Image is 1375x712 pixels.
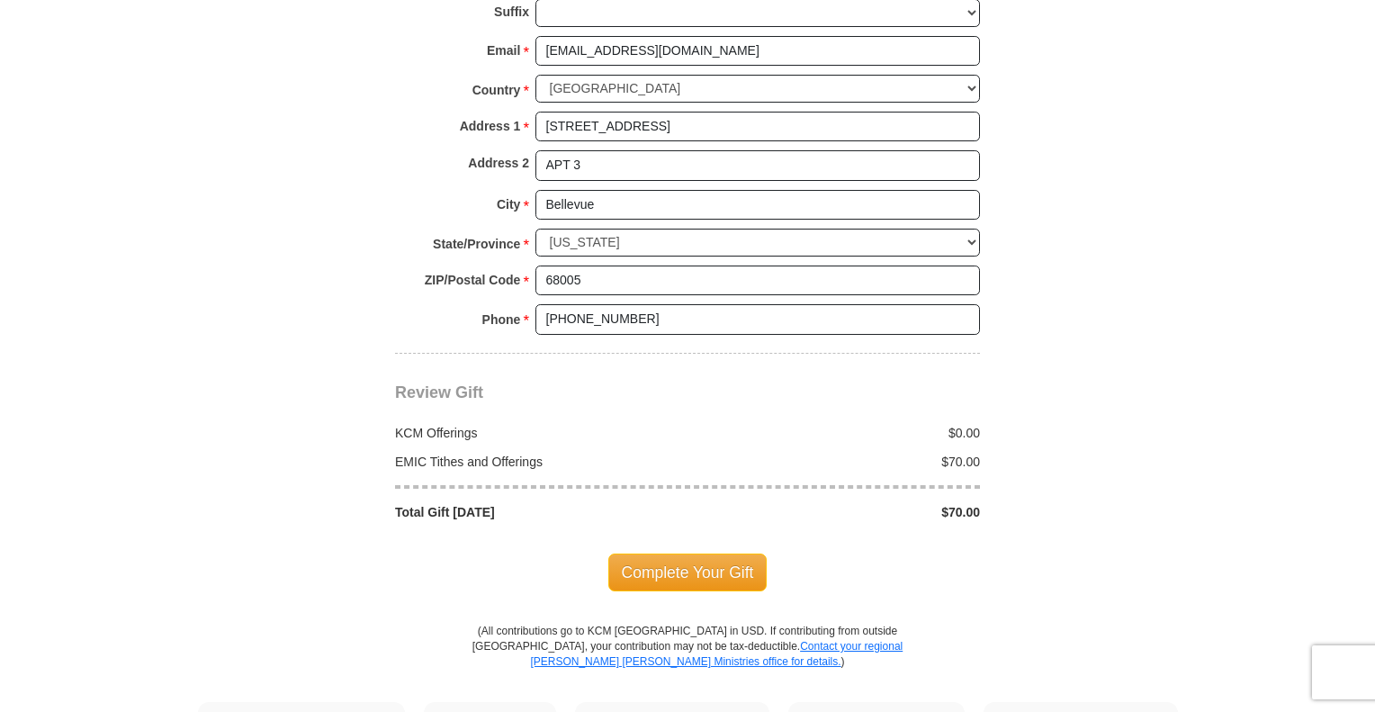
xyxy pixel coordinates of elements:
strong: Address 2 [468,150,529,176]
strong: Phone [482,307,521,332]
span: Review Gift [395,383,483,401]
div: EMIC Tithes and Offerings [386,453,688,471]
strong: Address 1 [460,113,521,139]
div: KCM Offerings [386,424,688,442]
strong: Country [472,77,521,103]
strong: ZIP/Postal Code [425,267,521,293]
p: (All contributions go to KCM [GEOGRAPHIC_DATA] in USD. If contributing from outside [GEOGRAPHIC_D... [472,624,903,702]
div: $0.00 [687,424,990,442]
strong: State/Province [433,231,520,257]
strong: Email [487,38,520,63]
span: Complete Your Gift [608,554,768,591]
div: Total Gift [DATE] [386,503,688,521]
strong: City [497,192,520,217]
div: $70.00 [687,503,990,521]
div: $70.00 [687,453,990,471]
